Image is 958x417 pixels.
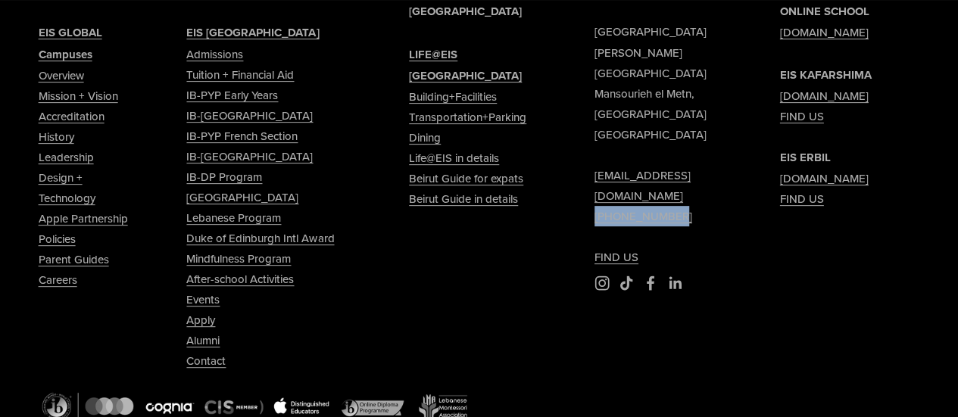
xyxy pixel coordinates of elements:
a: [DOMAIN_NAME] [780,168,869,188]
a: Beirut Guide for expats [409,168,523,188]
a: LinkedIn [667,275,682,291]
a: IB-DP Program [186,166,262,187]
strong: EIS GLOBAL [39,24,102,41]
a: Design + Technology [39,167,142,208]
a: Admissions [186,44,243,64]
a: LIFE@EIS [GEOGRAPHIC_DATA] [409,44,549,86]
a: [DOMAIN_NAME] [780,86,869,106]
a: Events [186,289,220,310]
a: Apple Partnership [39,208,128,229]
a: Facebook [643,275,658,291]
a: Building+Facilities [409,86,497,107]
a: FIND US [594,247,638,267]
a: IB-[GEOGRAPHIC_DATA] [186,105,313,126]
a: Dining [409,127,441,148]
a: Alumni [186,330,220,350]
strong: EIS [GEOGRAPHIC_DATA] [186,24,319,41]
a: Campuses [39,44,92,65]
a: Contact [186,350,226,371]
a: EIS [GEOGRAPHIC_DATA] [186,22,319,43]
a: Mindfulness Program [186,248,291,269]
a: Transportation+Parking [409,107,526,127]
a: Overview [39,65,84,86]
a: IB-[GEOGRAPHIC_DATA] [186,146,313,166]
a: Instagram [594,275,610,291]
a: Duke of Edinburgh Intl Award [186,228,334,248]
a: Beirut Guide in details [409,188,518,209]
a: IB-PYP French Section [186,126,298,146]
a: [DOMAIN_NAME] [780,22,869,42]
strong: Campuses [39,46,92,63]
a: FIND US [780,188,824,209]
a: [GEOGRAPHIC_DATA] [186,187,298,207]
a: Careers [39,269,77,290]
a: FIND US [780,106,824,126]
a: After-school Activities [186,269,294,289]
a: TikTok [619,275,634,291]
a: IB-PYP Early Years [186,85,278,105]
a: [EMAIL_ADDRESS][DOMAIN_NAME] [594,165,735,206]
strong: EIS KAFARSHIMA [780,67,872,83]
a: Mission + Vision [39,86,118,106]
a: Tuition + Financial Aid [186,64,294,85]
a: Leadership [39,147,94,167]
a: Life@EIS in details [409,148,499,168]
a: Policies [39,229,76,249]
a: History [39,126,74,147]
strong: EIS ERBIL [780,149,831,166]
a: Lebanese Program [186,207,281,228]
a: [PHONE_NUMBER] [594,206,692,226]
a: Accreditation [39,106,105,126]
a: EIS GLOBAL [39,22,102,43]
strong: LIFE@EIS [GEOGRAPHIC_DATA] [409,46,522,84]
a: Parent Guides [39,249,109,269]
a: Apply [186,310,215,330]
